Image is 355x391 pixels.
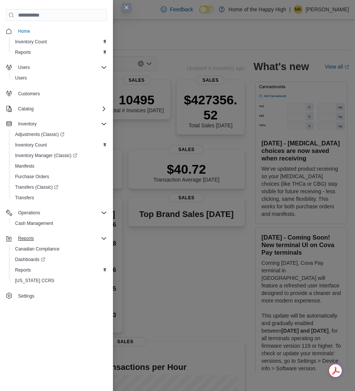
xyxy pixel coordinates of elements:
[122,3,131,12] button: Close this dialog
[18,106,34,112] span: Catalog
[15,184,58,190] span: Transfers (Classic)
[18,293,34,299] span: Settings
[12,162,107,171] span: Manifests
[9,129,110,140] a: Adjustments (Classic)
[15,49,31,55] span: Reports
[15,195,34,201] span: Transfers
[15,234,107,243] span: Reports
[12,244,62,254] a: Canadian Compliance
[15,63,33,72] button: Users
[9,192,110,203] button: Transfers
[12,266,34,275] a: Reports
[3,233,110,244] button: Reports
[15,119,107,128] span: Inventory
[12,37,50,46] a: Inventory Count
[9,265,110,275] button: Reports
[15,131,64,137] span: Adjustments (Classic)
[15,153,77,159] span: Inventory Manager (Classic)
[3,208,110,218] button: Operations
[9,218,110,229] button: Cash Management
[9,73,110,83] button: Users
[12,276,57,285] a: [US_STATE] CCRS
[3,26,110,37] button: Home
[15,104,107,113] span: Catalog
[15,163,34,169] span: Manifests
[9,47,110,58] button: Reports
[15,63,107,72] span: Users
[15,104,37,113] button: Catalog
[12,151,80,160] a: Inventory Manager (Classic)
[15,26,107,36] span: Home
[12,266,107,275] span: Reports
[12,130,67,139] a: Adjustments (Classic)
[15,278,54,284] span: [US_STATE] CCRS
[15,89,43,98] a: Customers
[15,75,27,81] span: Users
[12,255,107,264] span: Dashboards
[9,37,110,47] button: Inventory Count
[15,208,107,217] span: Operations
[12,219,107,228] span: Cash Management
[18,91,40,97] span: Customers
[18,64,30,70] span: Users
[9,182,110,192] a: Transfers (Classic)
[15,246,59,252] span: Canadian Compliance
[15,208,43,217] button: Operations
[15,174,49,180] span: Purchase Orders
[18,210,40,216] span: Operations
[12,151,107,160] span: Inventory Manager (Classic)
[18,235,34,241] span: Reports
[12,255,48,264] a: Dashboards
[12,141,107,150] span: Inventory Count
[12,141,50,150] a: Inventory Count
[9,254,110,265] a: Dashboards
[15,119,40,128] button: Inventory
[15,292,37,301] a: Settings
[9,171,110,182] button: Purchase Orders
[15,142,47,148] span: Inventory Count
[18,121,37,127] span: Inventory
[15,39,47,45] span: Inventory Count
[12,162,37,171] a: Manifests
[12,193,107,202] span: Transfers
[12,193,37,202] a: Transfers
[3,62,110,73] button: Users
[3,119,110,129] button: Inventory
[15,234,37,243] button: Reports
[15,89,107,98] span: Customers
[9,244,110,254] button: Canadian Compliance
[15,257,45,263] span: Dashboards
[9,150,110,161] a: Inventory Manager (Classic)
[3,88,110,99] button: Customers
[3,290,110,301] button: Settings
[9,140,110,150] button: Inventory Count
[15,27,33,36] a: Home
[9,161,110,171] button: Manifests
[12,172,52,181] a: Purchase Orders
[12,73,30,82] a: Users
[15,267,31,273] span: Reports
[12,244,107,254] span: Canadian Compliance
[12,219,56,228] a: Cash Management
[12,183,107,192] span: Transfers (Classic)
[12,48,107,57] span: Reports
[12,37,107,46] span: Inventory Count
[15,291,107,301] span: Settings
[9,275,110,286] button: [US_STATE] CCRS
[12,172,107,181] span: Purchase Orders
[15,220,53,226] span: Cash Management
[3,104,110,114] button: Catalog
[12,183,61,192] a: Transfers (Classic)
[12,276,107,285] span: Washington CCRS
[18,28,30,34] span: Home
[12,48,34,57] a: Reports
[12,130,107,139] span: Adjustments (Classic)
[12,73,107,82] span: Users
[6,23,107,303] nav: Complex example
